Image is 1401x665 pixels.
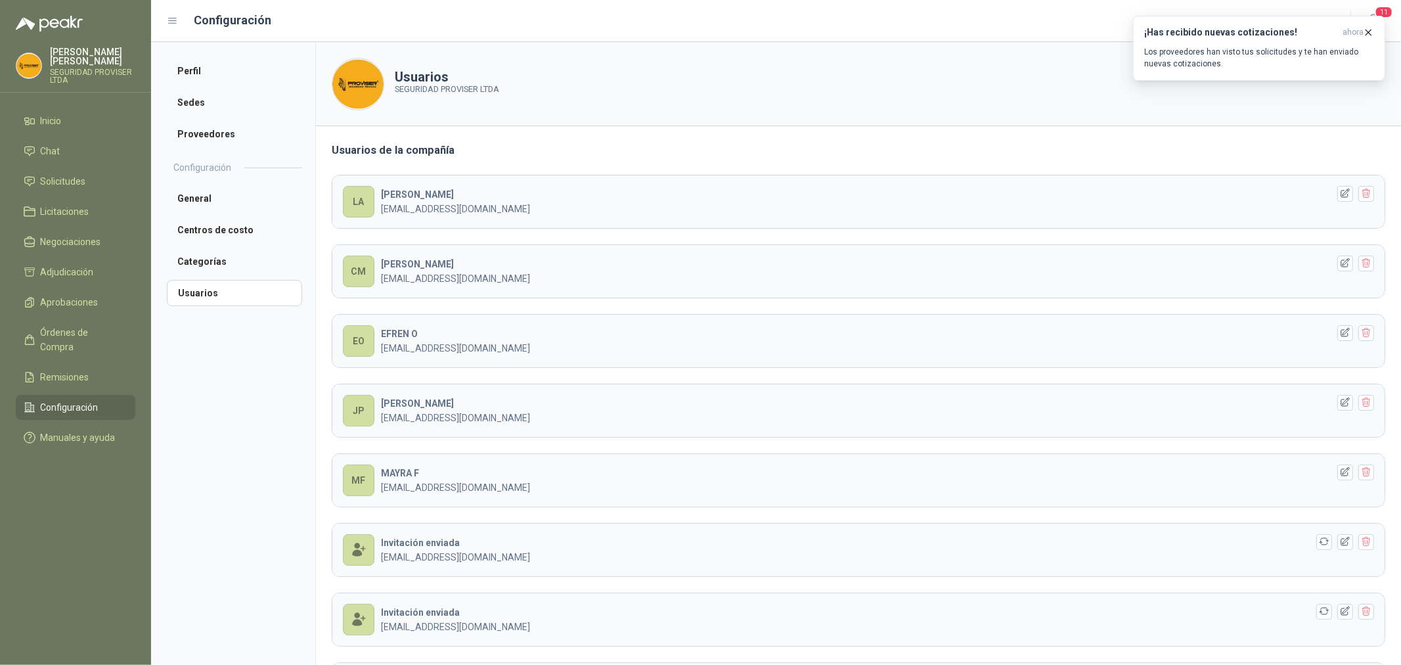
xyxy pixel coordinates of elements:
[41,235,101,249] span: Negociaciones
[381,480,1328,495] p: [EMAIL_ADDRESS][DOMAIN_NAME]
[16,108,135,133] a: Inicio
[381,398,454,409] b: [PERSON_NAME]
[167,89,302,116] a: Sedes
[173,160,231,175] h2: Configuración
[167,248,302,275] a: Categorías
[1343,27,1364,38] span: ahora
[16,260,135,285] a: Adjudicación
[16,199,135,224] a: Licitaciones
[343,465,374,496] div: MF
[41,295,99,310] span: Aprobaciones
[381,411,1328,425] p: [EMAIL_ADDRESS][DOMAIN_NAME]
[381,202,1328,216] p: [EMAIL_ADDRESS][DOMAIN_NAME]
[167,280,302,306] a: Usuarios
[50,68,135,84] p: SEGURIDAD PROVISER LTDA
[1144,46,1374,70] p: Los proveedores han visto tus solicitudes y te han enviado nuevas cotizaciones.
[41,370,89,384] span: Remisiones
[41,400,99,415] span: Configuración
[167,121,302,147] a: Proveedores
[41,204,89,219] span: Licitaciones
[16,320,135,359] a: Órdenes de Compra
[343,325,374,357] div: EO
[16,16,83,32] img: Logo peakr
[16,169,135,194] a: Solicitudes
[41,430,116,445] span: Manuales y ayuda
[332,142,1385,159] h3: Usuarios de la compañía
[194,11,272,30] h1: Configuración
[50,47,135,66] p: [PERSON_NAME] [PERSON_NAME]
[1144,27,1337,38] h3: ¡Has recibido nuevas cotizaciones!
[1362,9,1385,33] button: 11
[16,229,135,254] a: Negociaciones
[41,144,60,158] span: Chat
[16,395,135,420] a: Configuración
[16,53,41,78] img: Company Logo
[1133,16,1385,81] button: ¡Has recibido nuevas cotizaciones!ahora Los proveedores han visto tus solicitudes y te han enviad...
[381,607,460,618] b: Invitación enviada
[41,325,123,354] span: Órdenes de Compra
[41,174,86,189] span: Solicitudes
[381,620,1328,634] p: [EMAIL_ADDRESS][DOMAIN_NAME]
[16,139,135,164] a: Chat
[343,186,374,218] div: LA
[381,550,1328,564] p: [EMAIL_ADDRESS][DOMAIN_NAME]
[16,290,135,315] a: Aprobaciones
[167,185,302,212] a: General
[381,259,454,269] b: [PERSON_NAME]
[332,58,384,110] img: Company Logo
[381,538,460,548] b: Invitación enviada
[16,365,135,390] a: Remisiones
[381,329,418,339] b: EFREN O
[381,271,1328,286] p: [EMAIL_ADDRESS][DOMAIN_NAME]
[41,265,94,279] span: Adjudicación
[1375,6,1393,18] span: 11
[343,256,374,287] div: CM
[167,217,302,243] a: Centros de costo
[16,425,135,450] a: Manuales y ayuda
[381,468,419,478] b: MAYRA F
[381,341,1328,355] p: [EMAIL_ADDRESS][DOMAIN_NAME]
[395,71,499,83] h1: Usuarios
[41,114,62,128] span: Inicio
[395,83,499,96] p: SEGURIDAD PROVISER LTDA
[167,58,302,84] a: Perfil
[343,395,374,426] div: JP
[381,189,454,200] b: [PERSON_NAME]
